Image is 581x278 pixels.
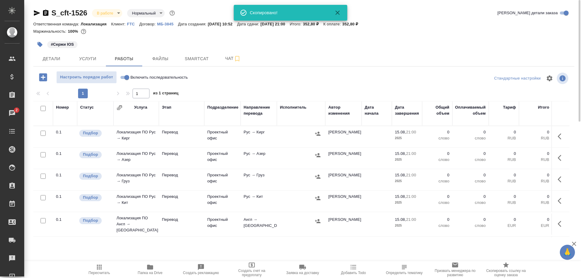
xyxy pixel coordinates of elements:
[204,169,241,190] td: Проектный офис
[2,106,23,121] a: 2
[406,173,416,177] p: 21:00
[33,29,68,34] p: Маржинальность:
[492,223,516,229] p: EUR
[425,172,449,178] p: 0
[290,22,303,26] p: Итого:
[81,22,111,26] p: Локализация
[395,223,419,229] p: 2025
[492,172,516,178] p: 0
[113,126,159,147] td: Локализация ПО Рус → Кирг
[35,71,51,83] button: Добавить работу
[492,178,516,184] p: RUB
[323,22,342,26] p: К оплате:
[79,172,110,180] div: Можно подбирать исполнителей
[425,157,449,163] p: слово
[204,237,241,258] td: Проектный офис
[51,9,87,17] a: S_cft-1526
[522,223,549,229] p: EUR
[425,151,449,157] p: 0
[83,195,98,201] p: Подбор
[406,194,416,199] p: 21:00
[204,126,241,147] td: Проектный офис
[162,172,201,178] p: Перевод
[425,200,449,206] p: слово
[241,148,277,169] td: Рус → Азер
[56,194,74,200] div: 0.1
[455,194,486,200] p: 0
[455,200,486,206] p: слово
[153,90,179,98] span: из 1 страниц
[204,148,241,169] td: Проектный офис
[522,200,549,206] p: RUB
[79,194,110,202] div: Можно подбирать исполнителей
[554,151,569,165] button: Здесь прячутся важные кнопки
[492,194,516,200] p: 0
[395,194,406,199] p: 15.08,
[110,55,139,63] span: Работы
[395,178,419,184] p: 2025
[207,104,238,110] div: Подразделение
[492,151,516,157] p: 0
[113,237,159,258] td: Локализация ПО Рус → Рум
[56,217,74,223] div: 0.1
[42,9,49,17] button: Скопировать ссылку
[562,246,573,259] span: 🙏
[325,148,362,169] td: [PERSON_NAME]
[522,194,549,200] p: 0
[241,237,277,258] td: Рус → Рум
[522,157,549,163] p: RUB
[113,191,159,212] td: Локализация ПО Рус → Кит
[68,29,80,34] p: 100%
[51,41,74,47] p: #Сержи IOS
[395,173,406,177] p: 15.08,
[79,129,110,137] div: Можно подбирать исполнителей
[425,129,449,135] p: 0
[157,21,178,26] a: МБ-3845
[111,22,127,26] p: Клиент:
[60,74,113,81] span: Настроить порядок работ
[113,169,159,190] td: Локализация ПО Рус → Груз
[395,104,419,116] div: Дата завершения
[33,22,81,26] p: Ответственная команда:
[325,169,362,190] td: [PERSON_NAME]
[139,22,157,26] p: Договор:
[130,11,157,16] button: Нормальный
[157,22,178,26] p: МБ-3845
[237,22,260,26] p: Дата сдачи:
[12,107,21,113] span: 2
[303,22,323,26] p: 352,80 ₽
[280,104,307,110] div: Исполнитель
[538,104,549,110] div: Итого
[218,55,248,62] span: Чат
[328,104,359,116] div: Автор изменения
[325,214,362,235] td: [PERSON_NAME]
[127,9,165,17] div: В работе
[522,129,549,135] p: 0
[83,173,98,179] p: Подбор
[83,152,98,158] p: Подбор
[455,178,486,184] p: слово
[425,135,449,141] p: слово
[234,55,241,62] svg: Подписаться
[554,172,569,187] button: Здесь прячутся важные кнопки
[503,104,516,110] div: Тариф
[455,223,486,229] p: слово
[455,135,486,141] p: слово
[313,129,322,138] button: Назначить
[492,135,516,141] p: RUB
[130,74,188,80] span: Включить последовательность
[204,214,241,235] td: Проектный офис
[127,21,140,26] a: FTC
[395,151,406,156] p: 15.08,
[92,9,122,17] div: В работе
[425,223,449,229] p: слово
[241,169,277,190] td: Рус → Груз
[241,126,277,147] td: Рус → Кирг
[342,22,363,26] p: 352,80 ₽
[492,217,516,223] p: 0
[250,10,326,16] div: Скопировано!
[79,217,110,225] div: Можно подбирать исполнителей
[134,104,147,110] div: Услуга
[522,135,549,141] p: RUB
[241,214,277,235] td: Англ → [GEOGRAPHIC_DATA]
